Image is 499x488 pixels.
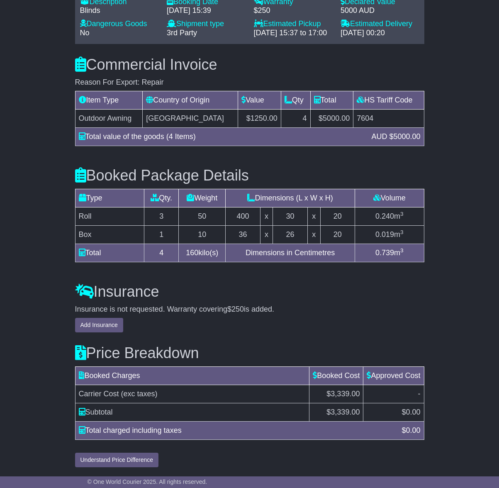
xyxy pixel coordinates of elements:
[88,478,207,485] span: © One World Courier 2025. All rights reserved.
[363,403,424,421] td: $
[75,244,144,262] td: Total
[144,189,179,207] td: Qty.
[320,207,355,226] td: 20
[281,91,310,110] td: Qty
[144,207,179,226] td: 3
[75,207,144,226] td: Roll
[144,226,179,244] td: 1
[375,212,394,220] span: 0.240
[75,91,143,110] td: Item Type
[75,453,159,467] button: Understand Price Difference
[143,91,238,110] td: Country of Origin
[75,283,424,300] h3: Insurance
[273,226,307,244] td: 26
[167,29,197,37] span: 3rd Party
[179,189,226,207] td: Weight
[331,408,360,416] span: 3,339.00
[75,56,424,73] h3: Commercial Invoice
[75,110,143,128] td: Outdoor Awning
[355,244,424,262] td: m
[273,207,307,226] td: 30
[75,318,123,332] button: Add Insurance
[121,390,158,398] span: (exc taxes)
[75,189,144,207] td: Type
[167,6,246,15] div: [DATE] 15:39
[75,167,424,184] h3: Booked Package Details
[226,244,355,262] td: Dimensions in Centimetres
[75,226,144,244] td: Box
[260,207,273,226] td: x
[400,211,404,217] sup: 3
[75,305,424,314] div: Insurance is not requested. Warranty covering is added.
[254,20,333,29] div: Estimated Pickup
[397,425,424,436] div: $
[418,390,421,398] span: -
[254,29,333,38] div: [DATE] 15:37 to 17:00
[75,425,398,436] div: Total charged including taxes
[400,229,404,235] sup: 3
[310,110,353,128] td: $5000.00
[367,131,424,142] div: AUD $5000.00
[75,345,424,361] h3: Price Breakdown
[75,403,309,421] td: Subtotal
[309,366,363,385] td: Booked Cost
[375,249,394,257] span: 0.739
[226,189,355,207] td: Dimensions (L x W x H)
[310,91,353,110] td: Total
[355,207,424,226] td: m
[363,366,424,385] td: Approved Cost
[143,110,238,128] td: [GEOGRAPHIC_DATA]
[406,408,420,416] span: 0.00
[238,91,281,110] td: Value
[326,390,360,398] span: $3,339.00
[355,189,424,207] td: Volume
[254,6,333,15] div: $250
[179,207,226,226] td: 50
[309,403,363,421] td: $
[79,390,119,398] span: Carrier Cost
[144,244,179,262] td: 4
[80,6,159,15] div: Blinds
[226,207,260,226] td: 400
[375,230,394,239] span: 0.019
[179,226,226,244] td: 10
[75,131,368,142] div: Total value of the goods (4 Items)
[179,244,226,262] td: kilo(s)
[281,110,310,128] td: 4
[186,249,198,257] span: 160
[400,247,404,254] sup: 3
[355,226,424,244] td: m
[167,20,246,29] div: Shipment type
[80,29,90,37] span: No
[320,226,355,244] td: 20
[226,226,260,244] td: 36
[341,20,419,29] div: Estimated Delivery
[307,207,320,226] td: x
[75,78,424,87] div: Reason For Export: Repair
[227,305,244,313] span: $250
[238,110,281,128] td: $1250.00
[353,91,424,110] td: HS Tariff Code
[307,226,320,244] td: x
[260,226,273,244] td: x
[353,110,424,128] td: 7604
[80,20,159,29] div: Dangerous Goods
[341,29,419,38] div: [DATE] 00:20
[341,6,419,15] div: 5000 AUD
[406,426,420,434] span: 0.00
[75,366,309,385] td: Booked Charges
